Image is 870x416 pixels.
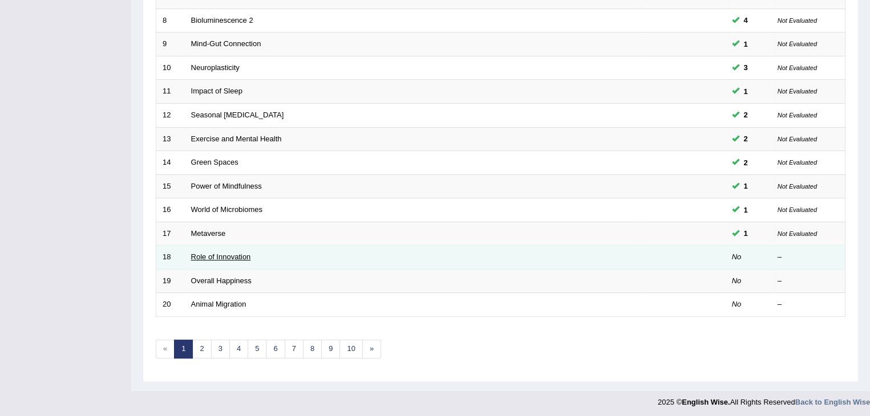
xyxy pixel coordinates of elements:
[362,340,381,358] a: »
[778,40,817,47] small: Not Evaluated
[739,133,752,145] span: You can still take this question
[778,136,817,142] small: Not Evaluated
[229,340,248,358] a: 4
[339,340,362,358] a: 10
[156,340,175,358] span: «
[191,39,261,48] a: Mind-Gut Connection
[778,64,817,71] small: Not Evaluated
[739,62,752,74] span: You can still take this question
[156,198,185,222] td: 16
[658,391,870,407] div: 2025 © All Rights Reserved
[778,17,817,24] small: Not Evaluated
[191,134,282,143] a: Exercise and Mental Health
[778,159,817,166] small: Not Evaluated
[191,205,262,214] a: World of Microbiomes
[191,87,242,95] a: Impact of Sleep
[778,206,817,213] small: Not Evaluated
[778,299,839,310] div: –
[739,227,752,239] span: You can still take this question
[739,204,752,216] span: You can still take this question
[778,183,817,190] small: Not Evaluated
[191,300,246,308] a: Animal Migration
[174,340,193,358] a: 1
[192,340,211,358] a: 2
[321,340,340,358] a: 9
[156,103,185,127] td: 12
[778,252,839,263] div: –
[732,300,742,308] em: No
[778,230,817,237] small: Not Evaluated
[191,229,226,238] a: Metaverse
[191,158,238,166] a: Green Spaces
[732,252,742,261] em: No
[156,32,185,56] td: 9
[191,276,252,285] a: Overall Happiness
[266,340,285,358] a: 6
[156,127,185,151] td: 13
[682,398,730,406] strong: English Wise.
[191,111,284,119] a: Seasonal [MEDICAL_DATA]
[739,157,752,169] span: You can still take this question
[739,109,752,121] span: You can still take this question
[778,88,817,95] small: Not Evaluated
[156,246,185,270] td: 18
[156,9,185,32] td: 8
[739,14,752,26] span: You can still take this question
[303,340,322,358] a: 8
[778,112,817,119] small: Not Evaluated
[191,16,253,25] a: Bioluminescence 2
[211,340,230,358] a: 3
[191,252,251,261] a: Role of Innovation
[191,182,262,190] a: Power of Mindfulness
[795,398,870,406] a: Back to English Wise
[191,63,240,72] a: Neuroplasticity
[739,85,752,97] span: You can still take this question
[156,151,185,175] td: 14
[248,340,266,358] a: 5
[156,174,185,198] td: 15
[156,80,185,104] td: 11
[156,293,185,317] td: 20
[778,276,839,287] div: –
[285,340,304,358] a: 7
[156,269,185,293] td: 19
[739,180,752,192] span: You can still take this question
[156,56,185,80] td: 10
[156,222,185,246] td: 17
[732,276,742,285] em: No
[739,38,752,50] span: You can still take this question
